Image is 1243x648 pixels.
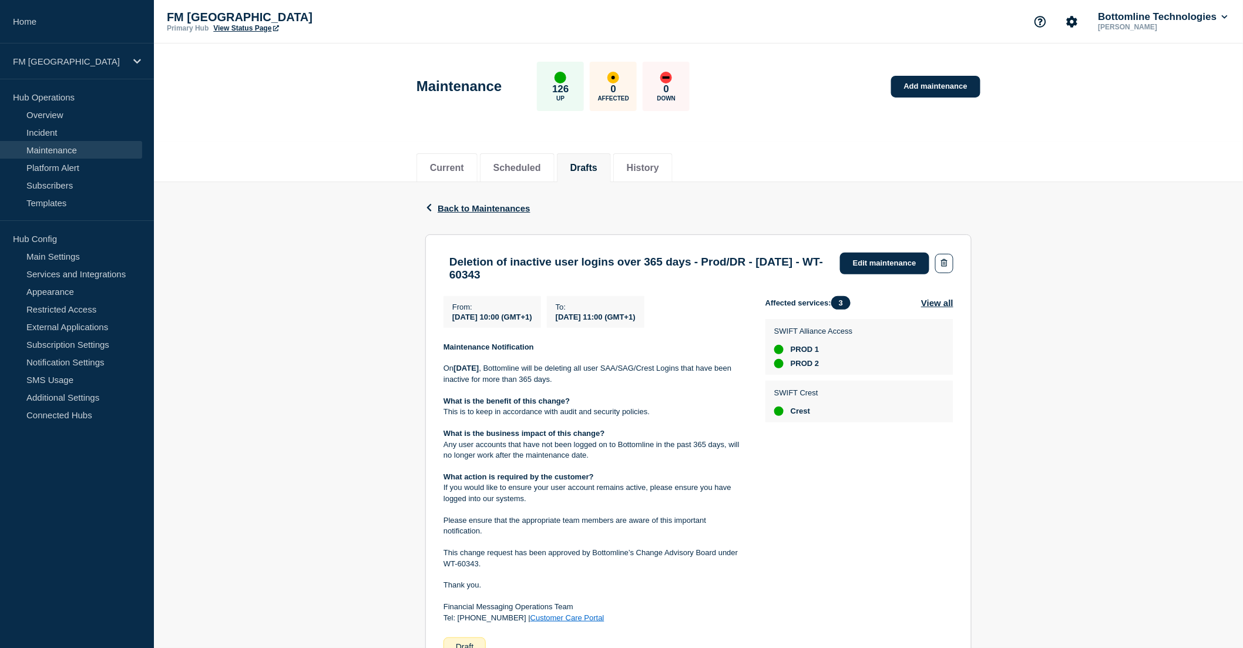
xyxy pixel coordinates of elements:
p: On , Bottomline will be deleting all user SAA/SAG/Crest Logins that have been inactive for more t... [444,363,747,385]
button: Scheduled [493,163,541,173]
button: Back to Maintenances [425,203,530,213]
strong: [DATE] [453,364,479,372]
span: Back to Maintenances [438,203,530,213]
a: View Status Page [213,24,278,32]
p: Thank you. [444,580,747,590]
h3: Deletion of inactive user logins over 365 days - Prod/DR - [DATE] - WT-60343 [449,256,828,281]
span: [DATE] 10:00 (GMT+1) [452,313,532,321]
button: Account settings [1060,9,1084,34]
p: Up [556,95,565,102]
button: View all [921,296,953,310]
a: Add maintenance [891,76,980,98]
p: Please ensure that the appropriate team members are aware of this important notification. [444,515,747,537]
a: Customer Care Portal [530,613,604,622]
p: SWIFT Alliance Access [774,327,852,335]
a: Edit maintenance [840,253,929,274]
div: up [555,72,566,83]
p: [PERSON_NAME] [1096,23,1218,31]
p: FM [GEOGRAPHIC_DATA] [167,11,402,24]
p: From : [452,303,532,311]
strong: What is the benefit of this change? [444,397,570,405]
span: PROD 1 [791,345,819,354]
p: Any user accounts that have not been logged on to Bottomline in the past 365 days, will no longer... [444,439,747,461]
p: 0 [664,83,669,95]
p: Primary Hub [167,24,209,32]
h1: Maintenance [416,78,502,95]
button: Drafts [570,163,597,173]
p: Affected [598,95,629,102]
p: Down [657,95,676,102]
p: Tel: [PHONE_NUMBER] | [444,613,747,623]
span: Crest [791,407,810,416]
div: down [660,72,672,83]
div: affected [607,72,619,83]
div: up [774,345,784,354]
span: PROD 2 [791,359,819,368]
button: Support [1028,9,1053,34]
strong: What is the business impact of this change? [444,429,605,438]
p: FM [GEOGRAPHIC_DATA] [13,56,126,66]
span: [DATE] 11:00 (GMT+1) [556,313,636,321]
p: To : [556,303,636,311]
span: Affected services: [765,296,856,310]
p: This is to keep in accordance with audit and security policies. [444,407,747,417]
button: Current [430,163,464,173]
button: Bottomline Technologies [1096,11,1230,23]
p: 0 [611,83,616,95]
p: SWIFT Crest [774,388,818,397]
p: Financial Messaging Operations Team [444,602,747,612]
div: up [774,359,784,368]
span: 3 [831,296,851,310]
p: If you would like to ensure your user account remains active, please ensure you have logged into ... [444,482,747,504]
strong: Maintenance Notification [444,343,534,351]
button: History [627,163,659,173]
strong: What action is required by the customer? [444,472,594,481]
p: 126 [552,83,569,95]
div: up [774,407,784,416]
p: This change request has been approved by Bottomline’s Change Advisory Board under WT-60343. [444,548,747,569]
